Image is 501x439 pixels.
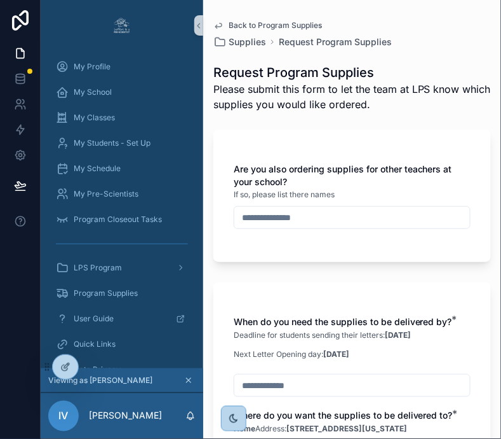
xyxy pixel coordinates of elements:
[229,36,266,48] span: Supplies
[385,330,411,340] strong: [DATE]
[48,55,196,78] a: My Profile
[48,208,196,231] a: Program Closeout Tasks
[74,214,162,225] span: Program Closeout Tasks
[234,410,453,421] span: Where do you want the supplies to be delivered to?
[112,15,132,36] img: App logo
[234,424,407,435] p: Address:
[74,113,115,123] span: My Classes
[74,62,110,72] span: My Profile
[74,164,121,174] span: My Schedule
[213,36,266,48] a: Supplies
[48,183,196,206] a: My Pre-Scientists
[74,288,138,298] span: Program Supplies
[74,314,114,324] span: User Guide
[48,358,196,381] a: Data Privacy
[234,330,411,341] p: Deadline for students sending their letters:
[234,349,411,360] p: Next Letter Opening day:
[74,138,150,148] span: My Students - Set Up
[229,20,322,31] span: Back to Program Supplies
[213,64,491,81] h1: Request Program Supplies
[279,36,392,48] a: Request Program Supplies
[213,81,491,112] span: Please submit this form to let the team at LPS know which supplies you would like ordered.
[48,106,196,129] a: My Classes
[48,307,196,330] a: User Guide
[48,157,196,180] a: My Schedule
[213,20,322,31] a: Back to Program Supplies
[41,51,203,368] div: scrollable content
[74,189,138,199] span: My Pre-Scientists
[74,339,116,349] span: Quick Links
[48,81,196,104] a: My School
[286,424,407,434] strong: [STREET_ADDRESS][US_STATE]
[323,349,349,359] strong: [DATE]
[234,190,335,200] span: If so, please list there names
[234,164,452,187] span: Are you also ordering supplies for other teachers at your school?
[74,365,121,375] span: Data Privacy
[48,132,196,155] a: My Students - Set Up
[59,408,69,424] span: IV
[234,316,452,327] span: When do you need the supplies to be delivered by?
[74,263,122,273] span: LPS Program
[48,333,196,356] a: Quick Links
[48,375,152,386] span: Viewing as [PERSON_NAME]
[48,256,196,279] a: LPS Program
[74,87,112,97] span: My School
[89,410,162,422] p: [PERSON_NAME]
[48,282,196,305] a: Program Supplies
